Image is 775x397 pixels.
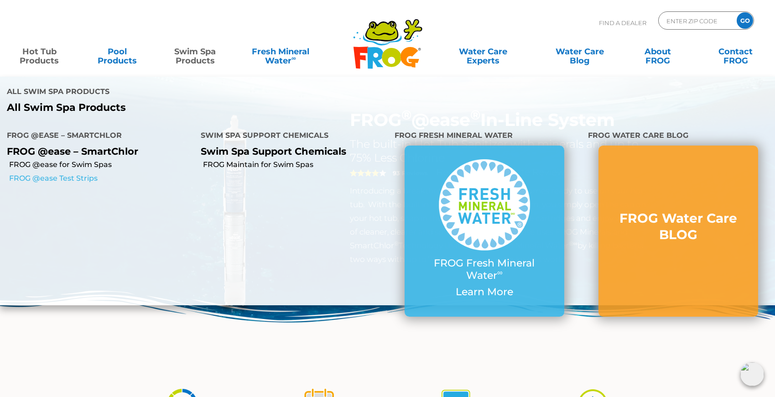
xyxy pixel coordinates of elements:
[740,362,764,386] img: openIcon
[588,127,768,146] h4: FROG Water Care BLOG
[291,54,296,62] sup: ∞
[705,42,766,61] a: ContactFROG
[9,42,70,61] a: Hot TubProducts
[201,127,381,146] h4: Swim Spa Support Chemicals
[423,257,546,282] p: FROG Fresh Mineral Water
[550,42,610,61] a: Water CareBlog
[423,286,546,298] p: Learn More
[9,173,194,183] a: FROG @ease Test Strips
[87,42,148,61] a: PoolProducts
[203,160,388,170] a: FROG Maintain for Swim Spas
[617,210,740,252] a: FROG Water Care BLOG
[201,146,381,157] p: Swim Spa Support Chemicals
[497,268,503,277] sup: ∞
[617,210,740,243] h3: FROG Water Care BLOG
[423,159,546,303] a: FROG Fresh Mineral Water∞ Learn More
[434,42,532,61] a: Water CareExperts
[7,146,187,157] p: FROG @ease – SmartChlor
[599,11,646,34] p: Find A Dealer
[165,42,225,61] a: Swim SpaProducts
[628,42,688,61] a: AboutFROG
[7,84,381,102] h4: All Swim Spa Products
[666,14,727,27] input: Zip Code Form
[243,42,318,61] a: Fresh MineralWater∞
[395,127,575,146] h4: FROG Fresh Mineral Water
[737,12,753,29] input: GO
[7,127,187,146] h4: FROG @ease – SmartChlor
[9,160,194,170] a: FROG @ease for Swim Spas
[7,102,381,114] a: All Swim Spa Products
